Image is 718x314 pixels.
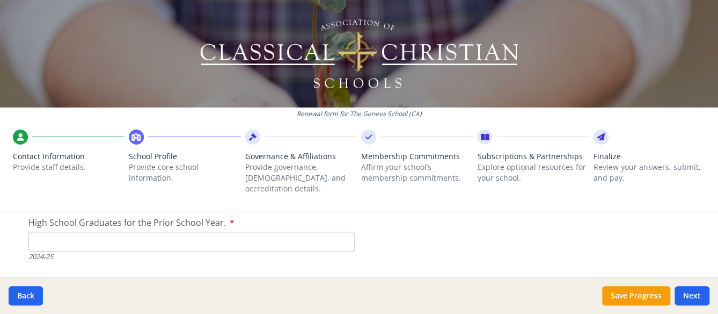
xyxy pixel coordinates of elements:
[245,162,357,194] p: Provide governance, [DEMOGRAPHIC_DATA], and accreditation details.
[13,162,124,173] p: Provide staff details.
[602,286,670,305] button: Save Progress
[477,162,589,183] p: Explore optional resources for your school.
[129,151,240,162] span: School Profile
[13,151,124,162] span: Contact Information
[9,286,43,305] button: Back
[361,162,473,183] p: Affirm your school’s membership commitments.
[594,151,705,162] span: Finalize
[675,286,709,305] button: Next
[199,16,520,91] img: Logo
[594,162,705,183] p: Review your answers, submit, and pay.
[28,217,226,229] span: High School Graduates for the Prior School Year.
[361,151,473,162] span: Membership Commitments
[28,252,355,262] div: 2024-25
[245,151,357,162] span: Governance & Affiliations
[129,162,240,183] p: Provide core school information.
[477,151,589,162] span: Subscriptions & Partnerships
